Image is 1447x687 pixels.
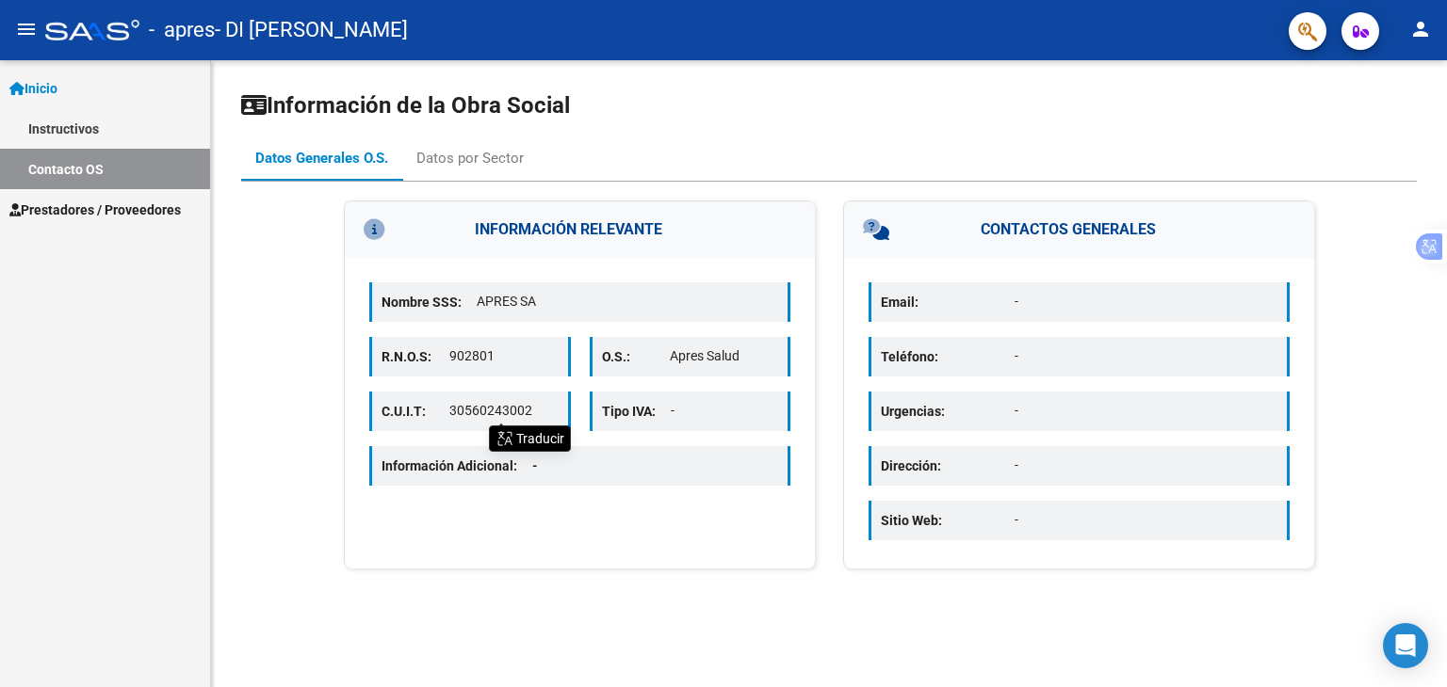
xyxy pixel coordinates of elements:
span: - DI [PERSON_NAME] [215,9,408,51]
p: - [1015,401,1277,421]
p: 902801 [449,346,558,366]
p: - [1015,292,1277,312]
p: Sitio Web: [881,510,1015,531]
div: Datos por Sector [416,148,524,168]
p: Dirección: [881,455,1015,476]
p: - [1015,455,1277,475]
p: APRES SA [477,292,778,312]
p: Tipo IVA: [602,401,671,422]
p: Email: [881,292,1015,312]
span: Prestadores / Proveedores [9,200,181,220]
span: - apres [149,9,215,51]
p: O.S.: [602,346,670,367]
p: - [1015,346,1277,366]
p: - [1015,510,1277,530]
p: Nombre SSS: [382,292,477,312]
mat-icon: person [1409,18,1432,40]
p: C.U.I.T: [382,401,449,422]
div: Datos Generales O.S. [255,148,388,168]
p: Información Adicional: [382,455,553,476]
p: Urgencias: [881,401,1015,422]
p: Teléfono: [881,346,1015,367]
div: Open Intercom Messenger [1383,623,1428,668]
h1: Información de la Obra Social [241,90,1417,120]
h3: CONTACTOS GENERALES [844,201,1314,258]
p: - [671,401,779,421]
p: R.N.O.S: [382,346,449,367]
mat-icon: menu [15,18,38,40]
span: - [532,458,538,473]
h3: INFORMACIÓN RELEVANTE [345,201,815,258]
p: Apres Salud [670,346,778,366]
span: Inicio [9,78,57,99]
p: 30560243002 [449,401,558,421]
